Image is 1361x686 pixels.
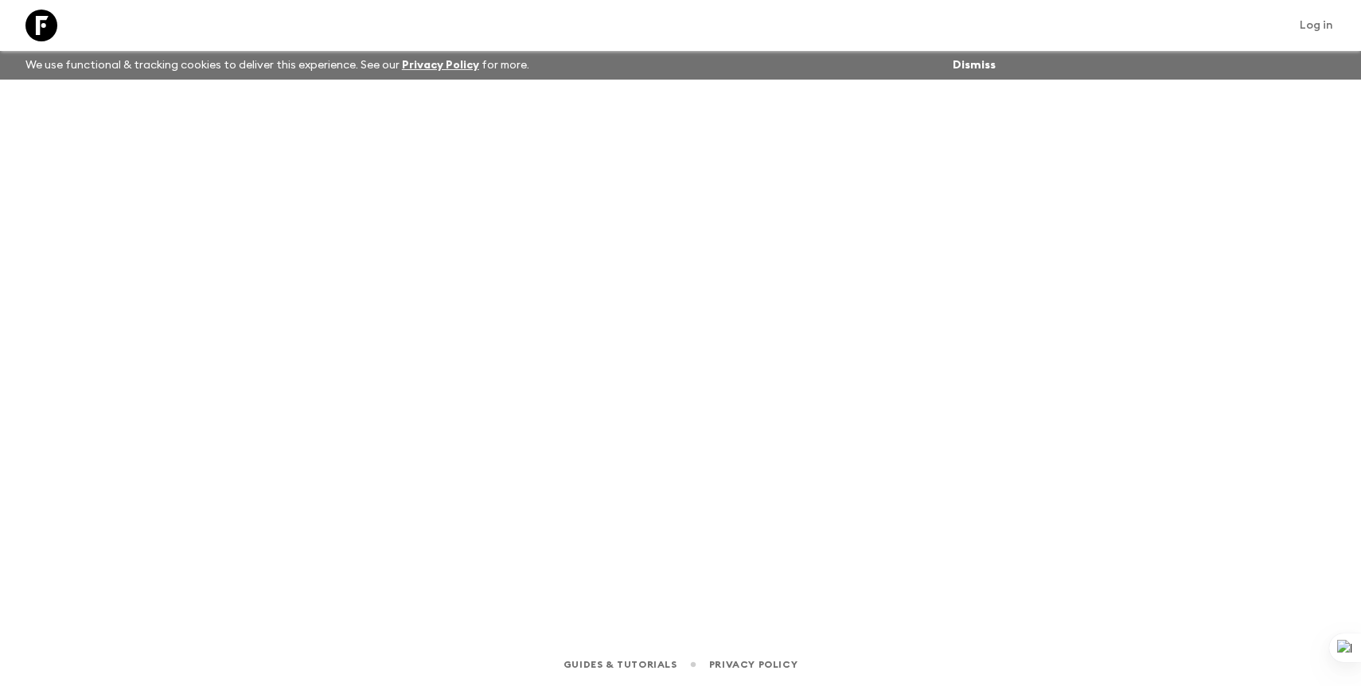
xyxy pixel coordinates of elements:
[709,656,797,673] a: Privacy Policy
[949,54,1000,76] button: Dismiss
[19,51,536,80] p: We use functional & tracking cookies to deliver this experience. See our for more.
[564,656,677,673] a: Guides & Tutorials
[402,60,479,71] a: Privacy Policy
[1291,14,1342,37] a: Log in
